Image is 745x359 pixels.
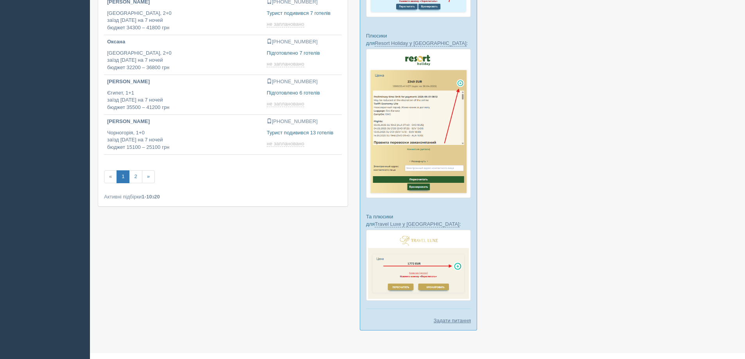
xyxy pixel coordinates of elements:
p: Та плюсики для : [366,213,471,228]
span: не заплановано [267,61,304,67]
a: [PERSON_NAME] Чорногорія, 1+0заїзд [DATE] на 7 ночейбюджет 15100 – 25100 грн [104,115,264,154]
p: [PERSON_NAME] [107,118,260,125]
p: Плюсики для : [366,32,471,47]
p: Чорногорія, 1+0 заїзд [DATE] на 7 ночей бюджет 15100 – 25100 грн [107,129,260,151]
a: Travel Luxe у [GEOGRAPHIC_DATA] [375,221,459,227]
img: resort-holiday-%D0%BF%D1%96%D0%B4%D0%B1%D1%96%D1%80%D0%BA%D0%B0-%D1%81%D1%80%D0%BC-%D0%B4%D0%BB%D... [366,49,471,198]
a: 2 [129,170,142,183]
a: » [142,170,155,183]
p: Підготовлено 6 готелів [267,89,339,97]
a: Задати питання [434,317,471,324]
img: travel-luxe-%D0%BF%D0%BE%D0%B4%D0%B1%D0%BE%D1%80%D0%BA%D0%B0-%D1%81%D1%80%D0%BC-%D0%B4%D0%BB%D1%8... [366,230,471,301]
p: Підготовлено 7 готелів [267,50,339,57]
span: не заплановано [267,141,304,147]
a: Resort Holiday у [GEOGRAPHIC_DATA] [375,40,466,46]
b: 20 [154,194,160,200]
p: [GEOGRAPHIC_DATA], 2+0 заїзд [DATE] на 7 ночей бюджет 32200 – 36800 грн [107,50,260,71]
a: не заплановано [267,21,306,27]
p: Турист подивився 13 готелів [267,129,339,137]
p: [PHONE_NUMBER] [267,78,339,86]
p: [PHONE_NUMBER] [267,38,339,46]
b: 1-10 [142,194,152,200]
span: « [104,170,117,183]
div: Активні підбірки з [104,193,342,200]
p: Оксана [107,38,260,46]
span: не заплановано [267,101,304,107]
p: [GEOGRAPHIC_DATA], 2+0 заїзд [DATE] на 7 ночей бюджет 34300 – 41800 грн [107,10,260,32]
p: [PHONE_NUMBER] [267,118,339,125]
p: Турист подивився 7 готелів [267,10,339,17]
a: не заплановано [267,141,306,147]
a: [PERSON_NAME] Єгипет, 1+1заїзд [DATE] на 7 ночейбюджет 35500 – 41200 грн [104,75,264,114]
a: Оксана [GEOGRAPHIC_DATA], 2+0заїзд [DATE] на 7 ночейбюджет 32200 – 36800 грн [104,35,264,75]
p: [PERSON_NAME] [107,78,260,86]
span: не заплановано [267,21,304,27]
a: не заплановано [267,101,306,107]
a: не заплановано [267,61,306,67]
a: 1 [117,170,129,183]
p: Єгипет, 1+1 заїзд [DATE] на 7 ночей бюджет 35500 – 41200 грн [107,89,260,111]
